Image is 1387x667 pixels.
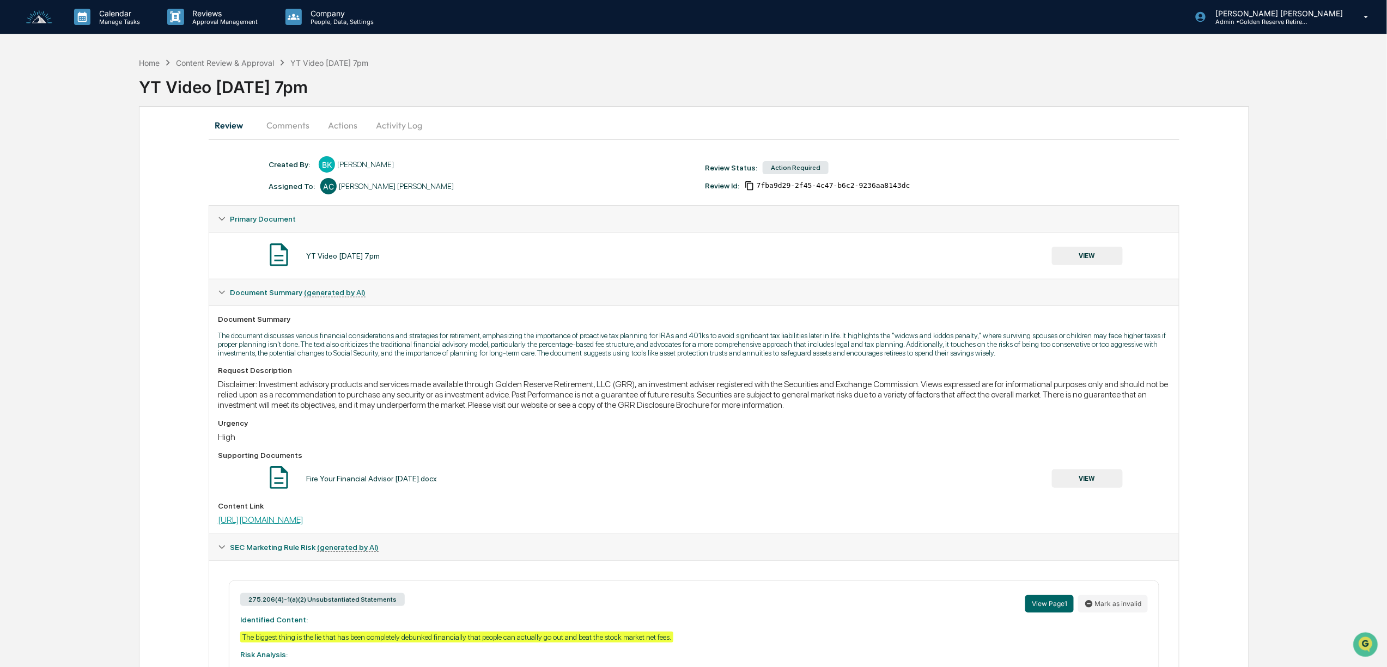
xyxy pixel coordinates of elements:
[37,84,179,95] div: Start new chat
[209,279,1179,305] div: Document Summary (generated by AI)
[306,474,437,483] div: Fire Your Financial Advisor [DATE].docx
[258,112,318,138] button: Comments
[1207,9,1348,18] p: [PERSON_NAME] [PERSON_NAME]
[230,288,366,297] span: Document Summary
[320,178,337,194] div: AC
[209,534,1179,560] div: SEC Marketing Rule Risk (generated by AI)
[218,315,1170,323] div: Document Summary
[11,139,20,148] div: 🖐️
[77,185,132,193] a: Powered byPylon
[367,112,431,138] button: Activity Log
[319,156,335,173] div: BK
[218,432,1170,442] div: High
[306,252,380,260] div: YT Video [DATE] 7pm
[745,181,755,191] span: Copy Id
[337,160,394,169] div: [PERSON_NAME]
[90,138,135,149] span: Attestations
[317,543,379,552] u: (generated by AI)
[1052,247,1123,265] button: VIEW
[302,9,379,18] p: Company
[240,615,308,624] strong: Identified Content:
[7,133,75,153] a: 🖐️Preclearance
[269,182,315,191] div: Assigned To:
[1078,595,1148,613] button: Mark as invalid
[37,95,138,103] div: We're available if you need us!
[265,464,293,491] img: Document Icon
[176,58,274,68] div: Content Review & Approval
[218,366,1170,375] div: Request Description
[1025,595,1074,613] button: View Page1
[230,543,379,552] span: SEC Marketing Rule Risk
[22,158,69,169] span: Data Lookup
[339,182,454,191] div: [PERSON_NAME] [PERSON_NAME]
[218,501,1170,510] div: Content Link
[318,112,367,138] button: Actions
[26,10,52,25] img: logo
[22,138,70,149] span: Preclearance
[90,9,145,18] p: Calendar
[11,23,198,41] p: How can we help?
[304,288,366,297] u: (generated by AI)
[290,58,368,68] div: YT Video [DATE] 7pm
[209,206,1179,232] div: Primary Document
[705,163,757,172] div: Review Status:
[269,160,313,169] div: Created By: ‎ ‎
[28,50,180,62] input: Clear
[75,133,139,153] a: 🗄️Attestations
[209,112,1179,138] div: secondary tabs example
[240,632,673,642] div: The biggest thing is the lie that has been completely debunked financially that people can actual...
[79,139,88,148] div: 🗄️
[218,419,1170,427] div: Urgency
[7,154,73,174] a: 🔎Data Lookup
[302,18,379,26] p: People, Data, Settings
[90,18,145,26] p: Manage Tasks
[705,181,739,190] div: Review Id:
[184,9,264,18] p: Reviews
[218,379,1170,410] div: Disclaimer: Investment advisory products and services made available through Golden Reserve Retir...
[230,215,296,223] span: Primary Document
[218,515,303,525] a: [URL][DOMAIN_NAME]
[763,161,829,174] div: Action Required
[240,650,288,659] strong: Risk Analysis:
[139,69,1387,97] div: YT Video [DATE] 7pm
[11,160,20,168] div: 🔎
[185,87,198,100] button: Start new chat
[757,181,910,190] span: 7fba9d29-2f45-4c47-b6c2-9236aa8143dc
[139,58,160,68] div: Home
[265,241,293,268] img: Document Icon
[218,451,1170,460] div: Supporting Documents
[11,84,31,103] img: 1746055101610-c473b297-6a78-478c-a979-82029cc54cd1
[240,593,405,606] div: 275.206(4)-1(a)(2) Unsubstantiated Statements
[1352,631,1382,660] iframe: Open customer support
[184,18,264,26] p: Approval Management
[1207,18,1308,26] p: Admin • Golden Reserve Retirement
[209,112,258,138] button: Review
[218,331,1170,357] p: The document discusses various financial considerations and strategies for retirement, emphasizin...
[209,305,1179,534] div: Document Summary (generated by AI)
[1052,469,1123,488] button: VIEW
[209,232,1179,279] div: Primary Document
[108,185,132,193] span: Pylon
